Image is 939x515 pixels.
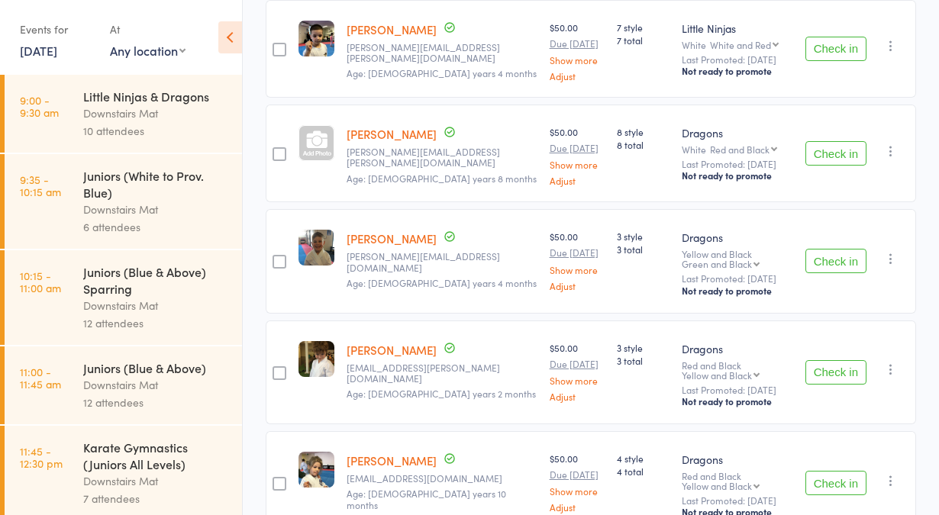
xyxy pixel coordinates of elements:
small: Due [DATE] [550,359,605,369]
span: 3 style [617,230,670,243]
div: Not ready to promote [682,395,793,407]
div: Dragons [682,230,793,245]
div: $50.00 [550,341,605,401]
small: Due [DATE] [550,143,605,153]
div: 10 attendees [83,122,229,140]
a: Adjust [550,281,605,291]
span: 3 total [617,354,670,367]
span: Age: [DEMOGRAPHIC_DATA] years 10 months [347,487,506,510]
span: Age: [DEMOGRAPHIC_DATA] years 2 months [347,387,536,400]
a: Show more [550,265,605,275]
div: 12 attendees [83,394,229,411]
div: Not ready to promote [682,285,793,297]
img: image1744700704.png [298,341,334,377]
div: Dragons [682,452,793,467]
small: Due [DATE] [550,38,605,49]
span: 4 style [617,452,670,465]
time: 9:00 - 9:30 am [20,94,59,118]
span: Age: [DEMOGRAPHIC_DATA] years 8 months [347,172,537,185]
span: Age: [DEMOGRAPHIC_DATA] years 4 months [347,66,537,79]
div: Downstairs Mat [83,472,229,490]
span: 7 total [617,34,670,47]
a: Show more [550,486,605,496]
img: image1748499817.png [298,21,334,56]
div: White [682,144,793,154]
img: image1730180078.png [298,230,334,266]
small: Last Promoted: [DATE] [682,54,793,65]
button: Check in [805,141,866,166]
div: 12 attendees [83,314,229,332]
div: Yellow and Black [682,249,793,269]
div: Juniors (White to Prov. Blue) [83,167,229,201]
div: Karate Gymnastics (Juniors All Levels) [83,439,229,472]
a: [PERSON_NAME] [347,342,437,358]
div: $50.00 [550,21,605,81]
small: Due [DATE] [550,469,605,480]
small: Michelle.talic@gmail.com [347,42,537,64]
div: Little Ninjas & Dragons [83,88,229,105]
button: Check in [805,471,866,495]
div: $50.00 [550,125,605,185]
small: georgie.olsen@gmail.com [347,362,537,385]
span: 8 total [617,138,670,151]
div: Red and Black [682,471,793,491]
div: Downstairs Mat [83,297,229,314]
small: Due [DATE] [550,247,605,258]
button: Check in [805,37,866,61]
span: 4 total [617,465,670,478]
div: Yellow and Black [682,481,752,491]
small: Last Promoted: [DATE] [682,385,793,395]
a: [PERSON_NAME] [347,21,437,37]
a: Adjust [550,502,605,512]
div: 6 attendees [83,218,229,236]
small: Michelle.talic@gmail.com [347,146,537,169]
a: Adjust [550,71,605,81]
div: Downstairs Mat [83,201,229,218]
span: 8 style [617,125,670,138]
button: Check in [805,249,866,273]
a: 9:35 -10:15 amJuniors (White to Prov. Blue)Downstairs Mat6 attendees [5,154,242,249]
a: 11:00 -11:45 amJuniors (Blue & Above)Downstairs Mat12 attendees [5,346,242,424]
a: Show more [550,159,605,169]
time: 9:35 - 10:15 am [20,173,61,198]
a: [DATE] [20,42,57,59]
div: White [682,40,793,50]
a: Adjust [550,391,605,401]
a: Show more [550,375,605,385]
time: 11:45 - 12:30 pm [20,445,63,469]
div: Not ready to promote [682,169,793,182]
div: $50.00 [550,230,605,290]
div: $50.00 [550,452,605,512]
a: Adjust [550,175,605,185]
div: Events for [20,17,95,42]
span: 3 total [617,243,670,256]
a: [PERSON_NAME] [347,452,437,468]
div: 7 attendees [83,490,229,507]
img: image1699047960.png [298,452,334,488]
small: k.tamis@gmail.com [347,251,537,273]
div: Dragons [682,341,793,356]
button: Check in [805,360,866,385]
a: 10:15 -11:00 amJuniors (Blue & Above) SparringDownstairs Mat12 attendees [5,250,242,345]
a: [PERSON_NAME] [347,230,437,246]
div: White and Red [710,40,771,50]
div: Juniors (Blue & Above) Sparring [83,263,229,297]
span: Age: [DEMOGRAPHIC_DATA] years 4 months [347,276,537,289]
div: Juniors (Blue & Above) [83,359,229,376]
a: 9:00 -9:30 amLittle Ninjas & DragonsDownstairs Mat10 attendees [5,75,242,153]
div: At [110,17,186,42]
small: Last Promoted: [DATE] [682,159,793,169]
div: Downstairs Mat [83,376,229,394]
div: Not ready to promote [682,65,793,77]
a: [PERSON_NAME] [347,126,437,142]
a: Show more [550,55,605,65]
div: Dragons [682,125,793,140]
div: Any location [110,42,186,59]
div: Downstairs Mat [83,105,229,122]
span: 3 style [617,341,670,354]
small: Last Promoted: [DATE] [682,273,793,284]
div: Yellow and Black [682,370,752,380]
time: 11:00 - 11:45 am [20,365,61,390]
small: ageskovska@hotmail.com [347,473,537,484]
div: Red and Black [682,360,793,380]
